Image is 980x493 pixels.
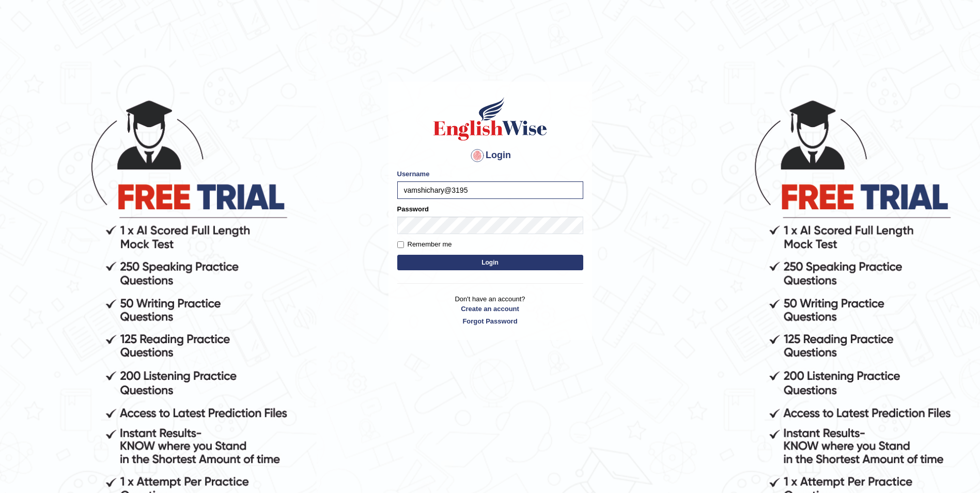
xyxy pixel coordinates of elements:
[431,96,549,142] img: Logo of English Wise sign in for intelligent practice with AI
[397,241,404,248] input: Remember me
[397,147,583,164] h4: Login
[397,294,583,326] p: Don't have an account?
[397,239,452,250] label: Remember me
[397,304,583,314] a: Create an account
[397,255,583,270] button: Login
[397,316,583,326] a: Forgot Password
[397,204,429,214] label: Password
[397,169,430,179] label: Username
